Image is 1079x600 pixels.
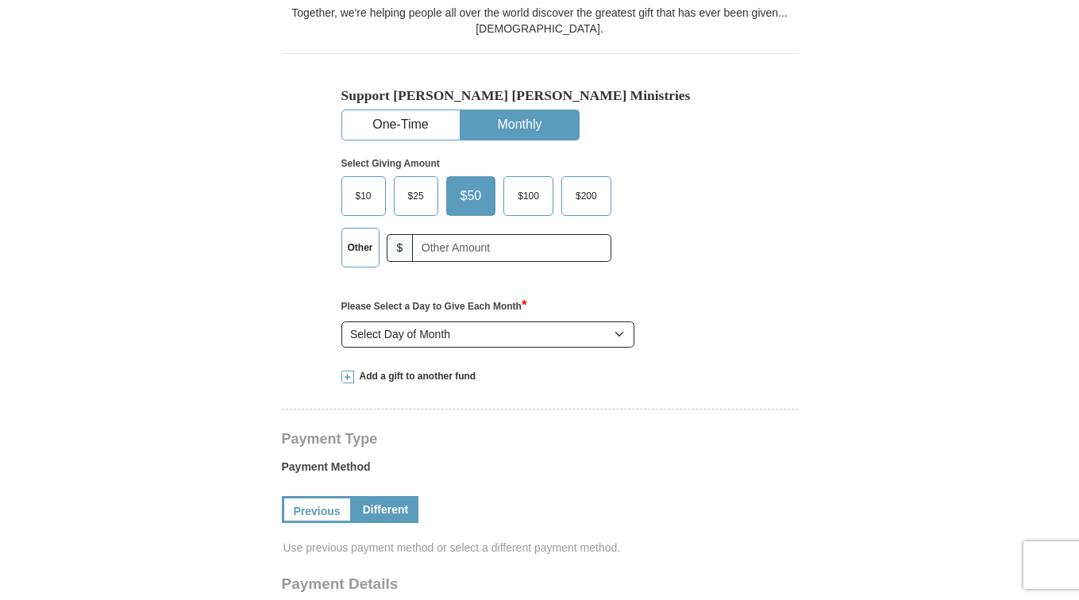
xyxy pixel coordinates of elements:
span: $200 [568,184,605,208]
input: Other Amount [412,234,611,262]
h3: Payment Details [282,575,687,594]
label: Other [342,229,379,267]
button: One-Time [342,110,460,140]
strong: Select Giving Amount [341,158,440,169]
span: $ [387,234,414,262]
span: $100 [510,184,547,208]
div: Together, we're helping people all over the world discover the greatest gift that has ever been g... [282,5,798,37]
h5: Support [PERSON_NAME] [PERSON_NAME] Ministries [341,87,738,104]
label: Payment Method [282,459,798,483]
span: $50 [453,184,490,208]
a: Previous [282,496,353,523]
span: Add a gift to another fund [354,370,476,383]
span: Use previous payment method or select a different payment method. [283,540,800,556]
strong: Please Select a Day to Give Each Month [341,301,527,312]
span: $25 [400,184,432,208]
span: $10 [348,184,380,208]
h4: Payment Type [282,433,798,445]
button: Monthly [461,110,579,140]
a: Different [353,496,419,523]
